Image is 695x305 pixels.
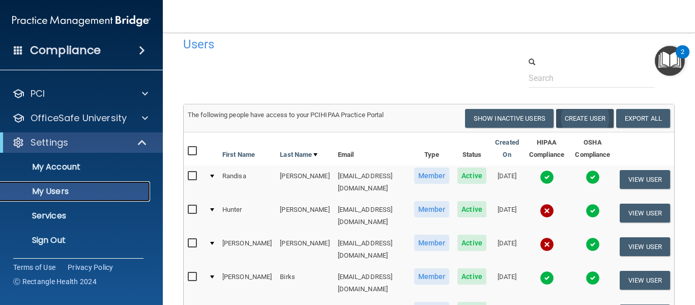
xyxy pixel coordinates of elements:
[218,266,276,300] td: [PERSON_NAME]
[276,266,333,300] td: Birks
[586,271,600,285] img: tick.e7d51cea.svg
[7,162,146,172] p: My Account
[453,132,490,165] th: Status
[457,268,486,285] span: Active
[495,136,519,161] a: Created On
[334,233,410,266] td: [EMAIL_ADDRESS][DOMAIN_NAME]
[218,199,276,233] td: Hunter
[334,165,410,199] td: [EMAIL_ADDRESS][DOMAIN_NAME]
[414,168,450,184] span: Member
[414,235,450,251] span: Member
[334,132,410,165] th: Email
[490,165,524,199] td: [DATE]
[183,38,464,51] h4: Users
[620,204,670,223] button: View User
[12,11,151,31] img: PMB logo
[334,266,410,300] td: [EMAIL_ADDRESS][DOMAIN_NAME]
[457,168,486,184] span: Active
[12,112,148,124] a: OfficeSafe University
[620,271,670,290] button: View User
[457,201,486,217] span: Active
[68,262,113,272] a: Privacy Policy
[334,199,410,233] td: [EMAIL_ADDRESS][DOMAIN_NAME]
[222,149,255,161] a: First Name
[655,46,685,76] button: Open Resource Center, 2 new notifications
[188,111,384,119] span: The following people have access to your PCIHIPAA Practice Portal
[218,233,276,266] td: [PERSON_NAME]
[30,43,101,58] h4: Compliance
[490,199,524,233] td: [DATE]
[616,109,670,128] a: Export All
[490,266,524,300] td: [DATE]
[490,233,524,266] td: [DATE]
[13,262,55,272] a: Terms of Use
[280,149,317,161] a: Last Name
[540,170,554,184] img: tick.e7d51cea.svg
[529,69,654,88] input: Search
[31,112,127,124] p: OfficeSafe University
[276,165,333,199] td: [PERSON_NAME]
[276,233,333,266] td: [PERSON_NAME]
[519,233,683,273] iframe: Drift Widget Chat Controller
[457,235,486,251] span: Active
[556,109,614,128] button: Create User
[540,271,554,285] img: tick.e7d51cea.svg
[12,136,148,149] a: Settings
[586,204,600,218] img: tick.e7d51cea.svg
[31,136,68,149] p: Settings
[7,211,146,221] p: Services
[414,268,450,285] span: Member
[276,199,333,233] td: [PERSON_NAME]
[620,170,670,189] button: View User
[7,186,146,197] p: My Users
[12,88,148,100] a: PCI
[410,132,454,165] th: Type
[570,132,616,165] th: OSHA Compliance
[13,276,97,287] span: Ⓒ Rectangle Health 2024
[7,235,146,245] p: Sign Out
[218,165,276,199] td: Randisa
[586,170,600,184] img: tick.e7d51cea.svg
[465,109,554,128] button: Show Inactive Users
[31,88,45,100] p: PCI
[540,204,554,218] img: cross.ca9f0e7f.svg
[681,52,684,65] div: 2
[414,201,450,217] span: Member
[524,132,570,165] th: HIPAA Compliance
